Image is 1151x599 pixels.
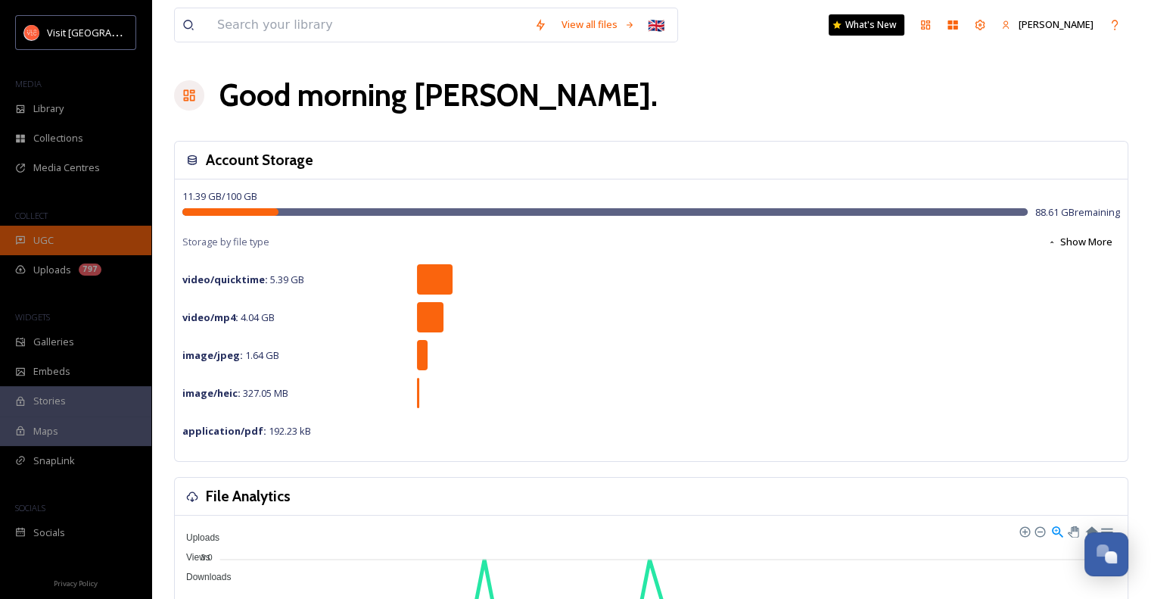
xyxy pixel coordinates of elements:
[1100,524,1112,537] div: Menu
[33,394,66,408] span: Stories
[15,78,42,89] span: MEDIA
[206,149,313,171] h3: Account Storage
[33,424,58,438] span: Maps
[24,25,39,40] img: download.png
[182,189,257,203] span: 11.39 GB / 100 GB
[642,11,670,39] div: 🇬🇧
[219,73,658,118] h1: Good morning [PERSON_NAME] .
[54,579,98,588] span: Privacy Policy
[206,485,291,507] h3: File Analytics
[1068,526,1077,535] div: Panning
[182,386,288,400] span: 327.05 MB
[182,348,279,362] span: 1.64 GB
[994,10,1101,39] a: [PERSON_NAME]
[33,263,71,277] span: Uploads
[182,310,238,324] strong: video/mp4 :
[182,273,268,286] strong: video/quicktime :
[15,311,50,323] span: WIDGETS
[175,572,231,582] span: Downloads
[182,386,241,400] strong: image/heic :
[47,25,164,39] span: Visit [GEOGRAPHIC_DATA]
[33,233,54,248] span: UGC
[33,526,65,540] span: Socials
[182,235,269,249] span: Storage by file type
[210,8,527,42] input: Search your library
[79,264,101,276] div: 797
[201,553,212,562] tspan: 3.0
[554,10,642,39] a: View all files
[1040,227,1120,257] button: Show More
[54,573,98,591] a: Privacy Policy
[1084,524,1097,537] div: Reset Zoom
[182,310,275,324] span: 4.04 GB
[1084,532,1128,576] button: Open Chat
[182,348,243,362] strong: image/jpeg :
[182,424,266,438] strong: application/pdf :
[15,502,45,513] span: SOCIALS
[33,131,83,145] span: Collections
[1019,526,1029,536] div: Zoom In
[33,364,70,379] span: Embeds
[1050,524,1063,537] div: Selection Zoom
[33,335,74,349] span: Galleries
[829,14,904,36] a: What's New
[33,101,64,116] span: Library
[182,424,311,438] span: 192.23 kB
[175,552,210,563] span: Views
[1019,17,1093,31] span: [PERSON_NAME]
[1034,526,1044,536] div: Zoom Out
[33,161,100,175] span: Media Centres
[15,210,48,221] span: COLLECT
[1035,205,1120,220] span: 88.61 GB remaining
[175,532,219,543] span: Uploads
[33,454,75,468] span: SnapLink
[182,273,304,286] span: 5.39 GB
